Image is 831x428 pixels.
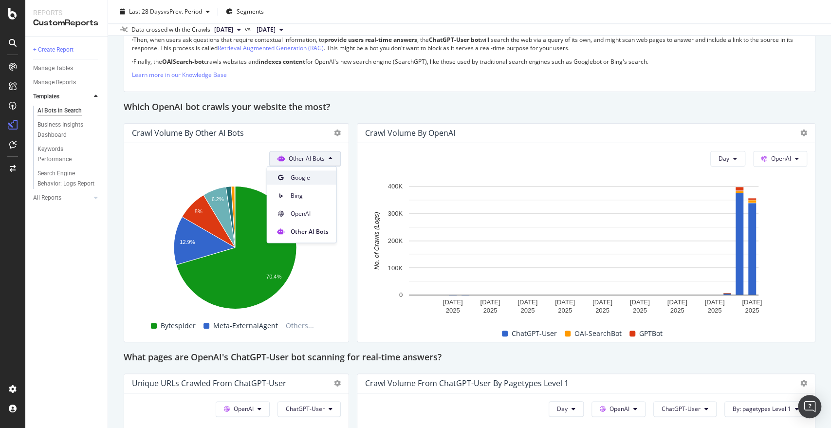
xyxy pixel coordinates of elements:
span: ChatGPT-User [662,405,701,413]
button: Other AI Bots [269,151,341,167]
span: 2025 Jul. 16th [257,25,276,34]
span: Day [557,405,568,413]
h2: Which OpenAI bot crawls your website the most? [124,100,330,115]
text: [DATE] [443,298,463,306]
button: OpenAI [216,401,270,417]
text: 400K [388,183,403,190]
text: 200K [388,237,403,244]
span: Last 28 Days [129,7,164,16]
div: Templates [33,92,59,102]
a: + Create Report [33,45,101,55]
a: All Reports [33,193,91,203]
span: OpenAI [291,209,329,218]
strong: ChatGPT-User bot [429,36,480,44]
span: Others... [282,320,318,332]
div: AI Bots in Search [37,106,82,116]
text: 100K [388,264,403,271]
div: Business Insights Dashboard [37,120,93,140]
span: Bytespider [161,320,196,332]
text: 12.9% [180,239,195,244]
span: By: pagetypes Level 1 [733,405,791,413]
text: 2025 [745,307,759,314]
div: Data crossed with the Crawls [131,25,210,34]
text: 2025 [483,307,497,314]
strong: indexes content [259,57,305,66]
p: Then, when users ask questions that require contextual information, to , the will search the web ... [132,36,807,52]
text: [DATE] [742,298,762,306]
a: Retrieval Augmented Generation (RAG) [218,44,324,52]
text: 8% [195,208,203,214]
p: Finally, the crawls websites and for OpenAI's new search engine (SearchGPT), like those used by t... [132,57,807,66]
button: Day [549,401,584,417]
div: Manage Reports [33,77,76,88]
span: Segments [237,7,264,16]
div: Manage Tables [33,63,73,74]
text: 2025 [446,307,460,314]
strong: provide users real-time answers [324,36,417,44]
text: [DATE] [592,298,612,306]
div: + Create Report [33,45,74,55]
div: Crawl Volume by OpenAI [365,128,455,138]
text: 2025 [520,307,535,314]
text: [DATE] [704,298,724,306]
div: Crawl Volume by OpenAIDayOpenAIA chart.ChatGPT-UserOAI-SearchBotGPTBot [357,123,815,342]
button: By: pagetypes Level 1 [724,401,807,417]
span: OAI-SearchBot [574,328,622,339]
span: vs Prev. Period [164,7,202,16]
text: [DATE] [555,298,575,306]
text: 0 [399,291,403,298]
a: Templates [33,92,91,102]
div: Crawl Volume by Other AI BotsOther AI BotsA chart.BytespiderMeta-ExternalAgentOthers... [124,123,349,342]
span: OpenAI [609,405,629,413]
a: Manage Tables [33,63,101,74]
button: OpenAI [591,401,646,417]
span: Other AI Bots [289,154,325,163]
div: Keywords Performance [37,144,92,165]
span: Meta-ExternalAgent [213,320,278,332]
span: ChatGPT-User [286,405,325,413]
a: Keywords Performance [37,144,101,165]
a: Business Insights Dashboard [37,120,101,140]
a: Learn more in our Knowledge Base [132,71,227,79]
span: Bing [291,191,329,200]
a: Manage Reports [33,77,101,88]
span: Other AI Bots [291,227,329,236]
span: GPTBot [639,328,663,339]
button: ChatGPT-User [653,401,717,417]
strong: · [132,57,133,66]
div: Open Intercom Messenger [798,395,821,418]
strong: · [132,36,133,44]
button: [DATE] [253,24,287,36]
div: Which OpenAI bot crawls your website the most? [124,100,815,115]
div: Unique URLs Crawled from ChatGPT-User [132,378,286,388]
strong: OAISearch-bot [162,57,204,66]
button: Day [710,151,745,167]
text: 2025 [633,307,647,314]
text: [DATE] [480,298,500,306]
span: OpenAI [771,154,791,163]
svg: A chart. [365,181,802,317]
text: [DATE] [667,298,687,306]
button: OpenAI [753,151,807,167]
div: What pages are OpenAI's ChatGPT-User bot scanning for real-time answers? [124,350,815,366]
text: 300K [388,210,403,217]
text: [DATE] [517,298,537,306]
text: [DATE] [630,298,650,306]
div: Reports [33,8,100,18]
a: AI Bots in Search [37,106,101,116]
h2: What pages are OpenAI's ChatGPT-User bot scanning for real-time answers? [124,350,442,366]
div: Crawl Volume by Other AI Bots [132,128,244,138]
text: 2025 [558,307,572,314]
text: 2025 [707,307,721,314]
span: OpenAI [234,405,254,413]
text: 2025 [670,307,684,314]
svg: A chart. [132,181,338,317]
button: ChatGPT-User [277,401,341,417]
span: Day [719,154,729,163]
span: 2025 Aug. 13th [214,25,233,34]
button: [DATE] [210,24,245,36]
span: vs [245,25,253,34]
div: All Reports [33,193,61,203]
